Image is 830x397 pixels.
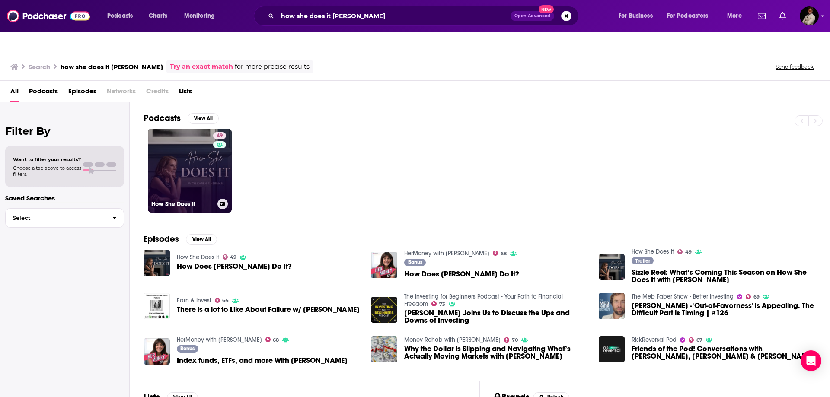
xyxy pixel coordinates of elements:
[800,6,819,25] button: Show profile menu
[753,295,760,299] span: 69
[107,84,136,102] span: Networks
[800,6,819,25] img: User Profile
[230,255,236,259] span: 49
[404,270,519,278] span: How Does [PERSON_NAME] Do It?
[6,215,105,221] span: Select
[146,84,169,102] span: Credits
[144,250,170,276] a: How Does Karen Finerman Do It?
[613,9,664,23] button: open menu
[801,350,821,371] div: Open Intercom Messenger
[10,84,19,102] a: All
[689,337,702,343] a: 67
[404,250,489,257] a: HerMoney with Jean Chatzky
[29,84,58,102] a: Podcasts
[632,248,674,255] a: How She Does It
[178,9,226,23] button: open menu
[404,345,588,360] a: Why the Dollar is Slipping and Navigating What’s Actually Moving Markets with Karen Finerman
[144,113,219,124] a: PodcastsView All
[262,6,587,26] div: Search podcasts, credits, & more...
[632,345,816,360] a: Friends of the Pod! Conversations with Joe Marchese, Stuart Sopp & Karen Finerman
[746,294,760,299] a: 69
[29,63,50,71] h3: Search
[213,132,226,139] a: 49
[273,338,279,342] span: 68
[149,10,167,22] span: Charts
[635,258,650,264] span: Trailer
[696,338,702,342] span: 67
[235,62,310,72] span: for more precise results
[539,5,554,13] span: New
[144,113,181,124] h2: Podcasts
[217,132,223,140] span: 49
[144,338,170,365] img: Index funds, ETFs, and more With Karen Finerman
[177,357,348,364] a: Index funds, ETFs, and more With Karen Finerman
[512,338,518,342] span: 70
[632,345,816,360] span: Friends of the Pod! Conversations with [PERSON_NAME], [PERSON_NAME] & [PERSON_NAME]
[151,200,214,208] h3: How She Does It
[222,299,229,302] span: 64
[404,270,519,278] a: How Does Karen Finerman Do It?
[371,336,397,362] img: Why the Dollar is Slipping and Navigating What’s Actually Moving Markets with Karen Finerman
[721,9,753,23] button: open menu
[776,9,789,23] a: Show notifications dropdown
[773,63,816,70] button: Send feedback
[667,10,709,22] span: For Podcasters
[5,208,124,228] button: Select
[144,293,170,319] img: There is a lot to Like About Failure w/ Karen Finerman
[431,301,445,306] a: 73
[599,336,625,362] img: Friends of the Pod! Conversations with Joe Marchese, Stuart Sopp & Karen Finerman
[371,297,397,323] img: Karen Finerman Joins Us to Discuss the Ups and Downs of Investing
[404,309,588,324] a: Karen Finerman Joins Us to Discuss the Ups and Downs of Investing
[223,254,237,260] a: 49
[177,297,211,304] a: Earn & Invest
[61,63,163,71] h3: how she does it [PERSON_NAME]
[493,251,507,256] a: 68
[68,84,96,102] a: Episodes
[177,306,360,313] span: There is a lot to Like About Failure w/ [PERSON_NAME]
[180,346,195,351] span: Bonus
[170,62,233,72] a: Try an exact match
[632,293,734,300] a: The Meb Faber Show - Better Investing
[404,293,563,308] a: The Investing for Beginners Podcast - Your Path to Financial Freedom
[632,302,816,317] a: Karen Finerman - 'Out-of-Favorness' Is Appealing. The Difficult Part is Timing | #126
[439,302,445,306] span: 73
[177,357,348,364] span: Index funds, ETFs, and more With [PERSON_NAME]
[5,194,124,202] p: Saved Searches
[177,254,219,261] a: How She Does It
[632,269,816,283] span: Sizzle Reel: What’s Coming This Season on How She Does It with [PERSON_NAME]
[179,84,192,102] a: Lists
[107,10,133,22] span: Podcasts
[514,14,550,18] span: Open Advanced
[278,9,511,23] input: Search podcasts, credits, & more...
[371,252,397,278] img: How Does Karen Finerman Do It?
[177,263,292,270] span: How Does [PERSON_NAME] Do It?
[177,306,360,313] a: There is a lot to Like About Failure w/ Karen Finerman
[404,345,588,360] span: Why the Dollar is Slipping and Navigating What’s Actually Moving Markets with [PERSON_NAME]
[685,250,692,254] span: 49
[619,10,653,22] span: For Business
[754,9,769,23] a: Show notifications dropdown
[632,302,816,317] span: [PERSON_NAME] - 'Out-of-Favorness' Is Appealing. The Difficult Part is Timing | #126
[632,269,816,283] a: Sizzle Reel: What’s Coming This Season on How She Does It with Karen Finerman
[408,260,422,265] span: Bonus
[404,309,588,324] span: [PERSON_NAME] Joins Us to Discuss the Ups and Downs of Investing
[599,254,625,280] a: Sizzle Reel: What’s Coming This Season on How She Does It with Karen Finerman
[511,11,554,21] button: Open AdvancedNew
[599,293,625,319] img: Karen Finerman - 'Out-of-Favorness' Is Appealing. The Difficult Part is Timing | #126
[632,336,677,343] a: RiskReversal Pod
[144,234,179,245] h2: Episodes
[13,165,81,177] span: Choose a tab above to access filters.
[7,8,90,24] img: Podchaser - Follow, Share and Rate Podcasts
